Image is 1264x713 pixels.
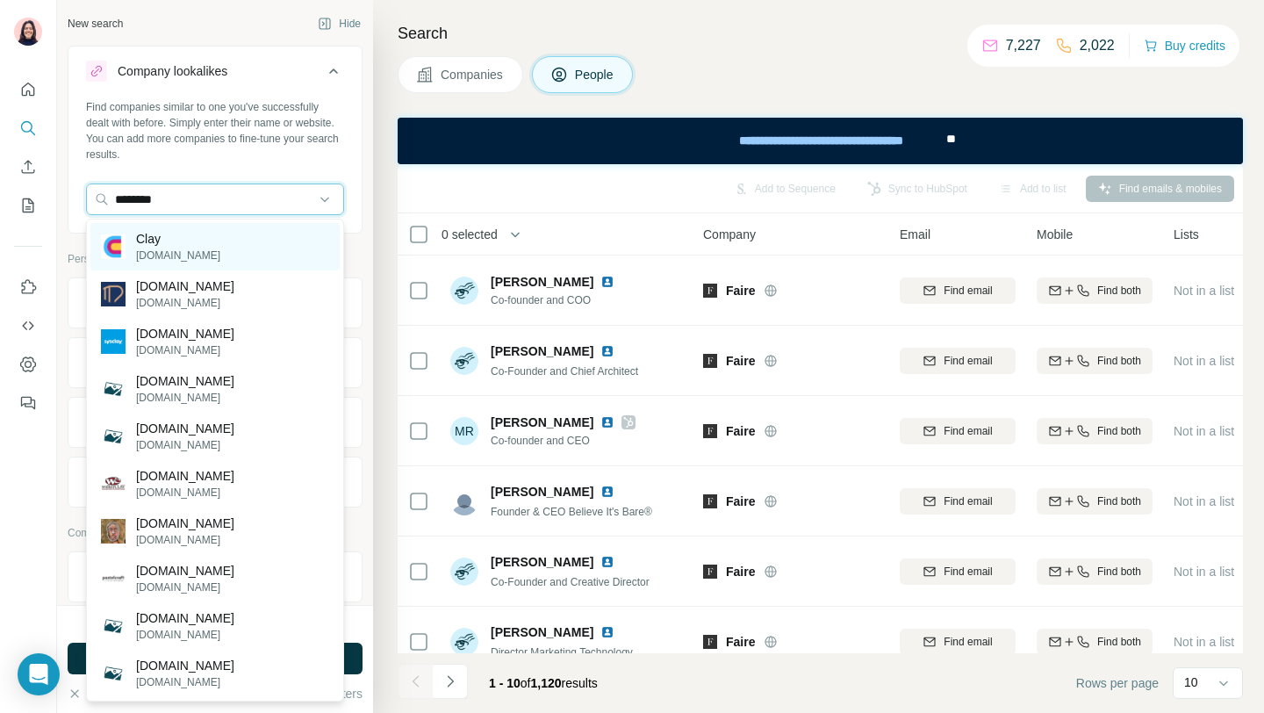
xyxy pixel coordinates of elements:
button: Use Surfe API [14,310,42,342]
span: Find email [944,493,992,509]
span: Find email [944,564,992,580]
span: Faire [726,282,755,299]
span: of [521,676,531,690]
span: Rows per page [1076,674,1159,692]
div: New search [68,16,123,32]
p: [DOMAIN_NAME] [136,390,234,406]
div: Open Intercom Messenger [18,653,60,695]
button: Find both [1037,277,1153,304]
span: Find email [944,634,992,650]
img: MedalMaclay.com [101,614,126,638]
p: [DOMAIN_NAME] [136,657,234,674]
span: Not in a list [1174,284,1234,298]
p: [DOMAIN_NAME] [136,342,234,358]
button: Company1 [68,556,362,598]
p: [DOMAIN_NAME] [136,627,234,643]
div: Find companies similar to one you've successfully dealt with before. Simply enter their name or w... [86,99,344,162]
img: Avatar [450,487,478,515]
span: Lists [1174,226,1199,243]
span: Co-Founder and Chief Architect [491,365,638,378]
span: Faire [726,493,755,510]
p: [DOMAIN_NAME] [136,674,234,690]
img: LinkedIn logo [600,485,614,499]
button: Run search [68,643,363,674]
button: Search [14,112,42,144]
button: Find email [900,629,1016,655]
span: Mobile [1037,226,1073,243]
img: pastelclay.com [101,575,126,582]
p: Personal information [68,251,363,267]
p: [DOMAIN_NAME] [136,580,234,595]
img: Avatar [450,558,478,586]
span: Not in a list [1174,565,1234,579]
span: results [489,676,598,690]
span: Find both [1097,493,1141,509]
p: 7,227 [1006,35,1041,56]
img: Avatar [450,277,478,305]
img: teachmeclay.com [101,661,126,686]
img: LinkedIn logo [600,275,614,289]
button: Find email [900,348,1016,374]
span: Co-founder and COO [491,292,621,308]
span: [PERSON_NAME] [491,553,593,571]
img: Logo of Faire [703,424,717,438]
img: sysclay.com [101,329,126,354]
p: [DOMAIN_NAME] [136,485,234,501]
p: Company information [68,525,363,541]
img: Avatar [450,347,478,375]
span: Companies [441,66,505,83]
span: Director Marketing Technology [491,646,633,659]
span: [PERSON_NAME] [491,623,593,641]
img: LinkedIn logo [600,555,614,569]
img: Logo of Faire [703,354,717,368]
button: Find email [900,277,1016,304]
div: MR [450,417,478,445]
p: [DOMAIN_NAME] [136,515,234,532]
img: Logo of Faire [703,635,717,649]
span: People [575,66,615,83]
button: Feedback [14,387,42,419]
span: 1,120 [531,676,562,690]
img: Avatar [450,628,478,656]
button: Quick start [14,74,42,105]
button: Find both [1037,558,1153,585]
button: Dashboard [14,349,42,380]
span: Faire [726,563,755,580]
span: Not in a list [1174,424,1234,438]
span: Find both [1097,353,1141,369]
img: daaclay.com [101,282,126,306]
p: [DOMAIN_NAME] [136,467,234,485]
span: Faire [726,422,755,440]
span: Faire [726,352,755,370]
button: Find email [900,488,1016,515]
img: LinkedIn logo [600,625,614,639]
button: Use Surfe on LinkedIn [14,271,42,303]
img: LinkedIn logo [600,344,614,358]
p: [DOMAIN_NAME] [136,372,234,390]
img: Avatar [14,18,42,46]
p: [DOMAIN_NAME] [136,437,234,453]
img: walkerclay.com [101,472,126,496]
span: Find email [944,423,992,439]
span: Faire [726,633,755,651]
p: [DOMAIN_NAME] [136,277,234,295]
span: Founder & CEO Believe It's Bare® [491,506,652,518]
button: Navigate to next page [433,664,468,699]
span: [PERSON_NAME] [491,483,593,501]
img: Clay [101,234,126,259]
span: Not in a list [1174,354,1234,368]
span: Company [703,226,756,243]
span: 0 selected [442,226,498,243]
button: Find both [1037,348,1153,374]
img: Logo of Faire [703,565,717,579]
span: [PERSON_NAME] [491,414,593,431]
span: Email [900,226,930,243]
button: Enrich CSV [14,151,42,183]
span: Find both [1097,564,1141,580]
span: [PERSON_NAME] [491,273,593,291]
p: [DOMAIN_NAME] [136,532,234,548]
button: Department [68,401,362,443]
button: Personal location [68,461,362,503]
p: [DOMAIN_NAME] [136,609,234,627]
button: Hide [305,11,373,37]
